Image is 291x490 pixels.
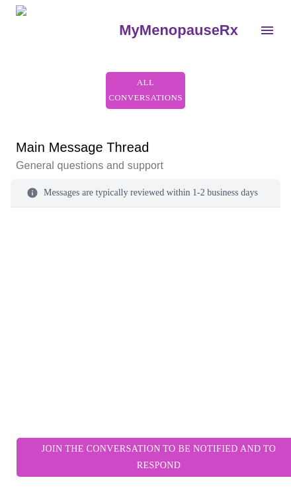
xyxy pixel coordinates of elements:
h3: MyMenopauseRx [119,22,238,39]
p: General questions and support [16,158,275,174]
button: All Conversations [106,72,185,109]
span: All Conversations [119,75,172,106]
a: MyMenopauseRx [118,7,251,53]
span: Join the conversation to be notified and to respond [30,441,288,473]
h6: Main Message Thread [16,137,275,158]
button: open drawer [251,15,283,46]
img: MyMenopauseRx Logo [16,5,118,55]
div: Messages are typically reviewed within 1-2 business days [11,179,280,207]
